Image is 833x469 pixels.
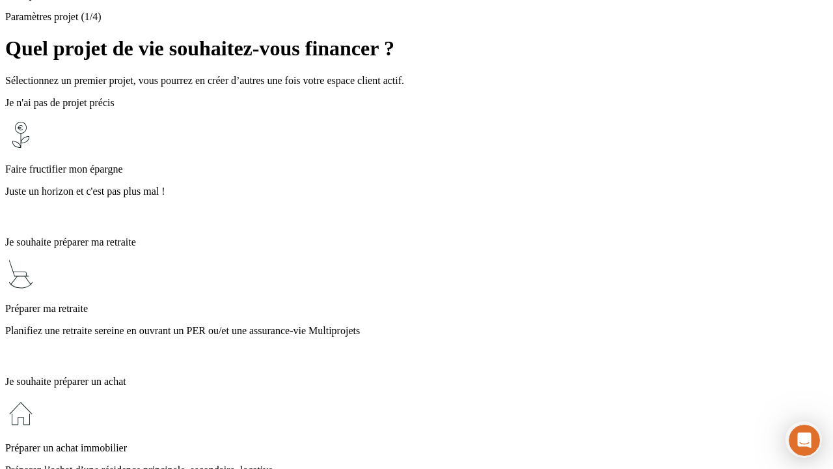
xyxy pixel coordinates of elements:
p: Préparer ma retraite [5,303,828,315]
span: Sélectionnez un premier projet, vous pourrez en créer d’autres une fois votre espace client actif. [5,75,404,86]
p: Juste un horizon et c'est pas plus mal ! [5,186,828,197]
p: Paramètres projet (1/4) [5,11,828,23]
p: Je souhaite préparer ma retraite [5,236,828,248]
p: Faire fructifier mon épargne [5,163,828,175]
p: Je souhaite préparer un achat [5,376,828,388]
iframe: Intercom live chat [789,425,820,456]
p: Planifiez une retraite sereine en ouvrant un PER ou/et une assurance-vie Multiprojets [5,325,828,337]
h1: Quel projet de vie souhaitez-vous financer ? [5,36,828,61]
p: Préparer un achat immobilier [5,442,828,454]
p: Je n'ai pas de projet précis [5,97,828,109]
iframe: Intercom live chat discovery launcher [785,421,822,458]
